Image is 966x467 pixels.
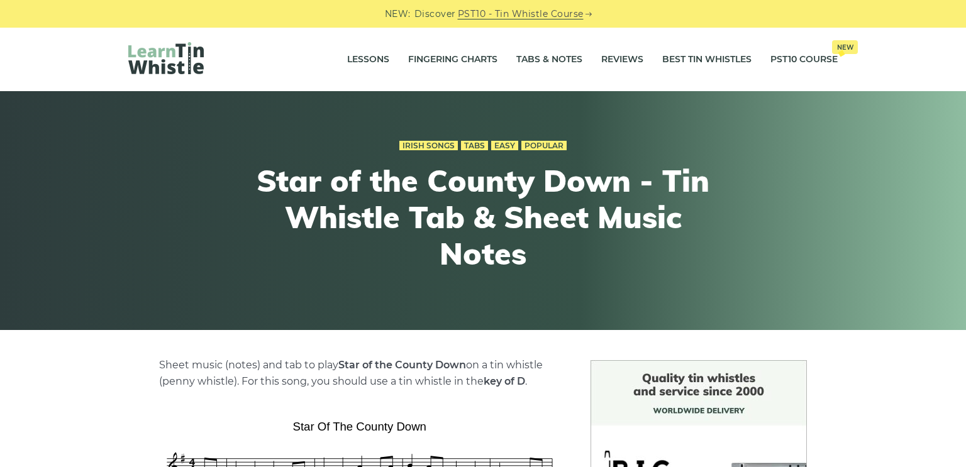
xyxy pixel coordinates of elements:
a: Reviews [601,44,643,75]
a: Popular [521,141,567,151]
a: PST10 CourseNew [770,44,838,75]
a: Tabs [461,141,488,151]
h1: Star of the County Down - Tin Whistle Tab & Sheet Music Notes [252,163,714,272]
strong: key of D [484,375,525,387]
img: LearnTinWhistle.com [128,42,204,74]
a: Tabs & Notes [516,44,582,75]
span: New [832,40,858,54]
a: Best Tin Whistles [662,44,752,75]
a: Irish Songs [399,141,458,151]
a: Easy [491,141,518,151]
a: Fingering Charts [408,44,497,75]
p: Sheet music (notes) and tab to play on a tin whistle (penny whistle). For this song, you should u... [159,357,560,390]
a: Lessons [347,44,389,75]
strong: Star of the County Down [338,359,466,371]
